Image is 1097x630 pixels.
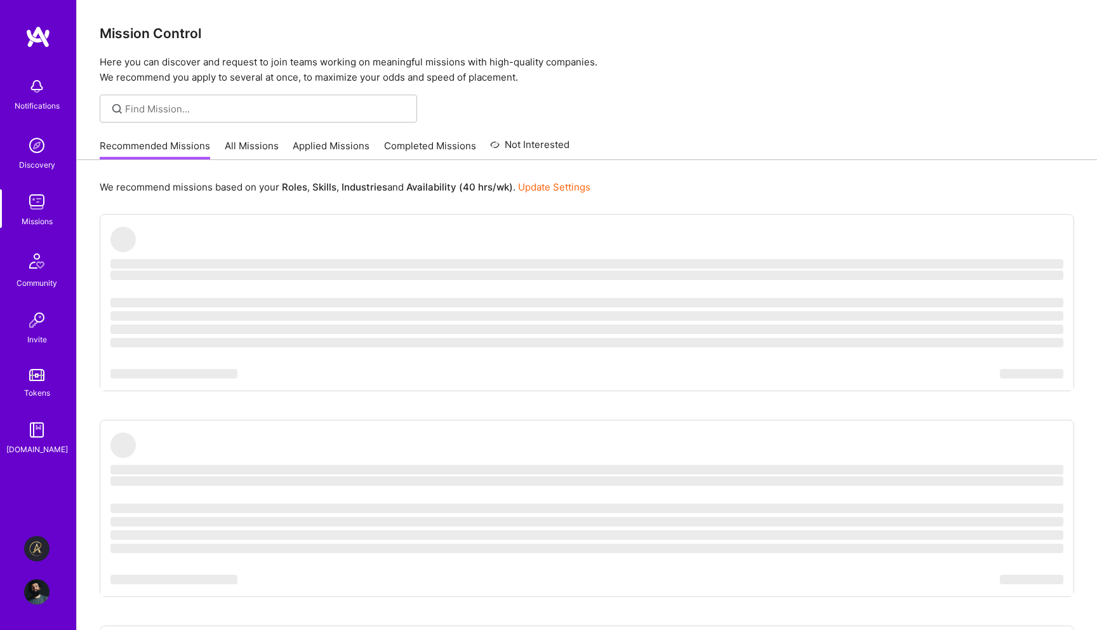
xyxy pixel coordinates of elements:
[100,25,1074,41] h3: Mission Control
[24,579,50,605] img: User Avatar
[6,443,68,456] div: [DOMAIN_NAME]
[490,137,569,160] a: Not Interested
[24,307,50,333] img: Invite
[17,276,57,290] div: Community
[384,139,476,160] a: Completed Missions
[24,386,50,399] div: Tokens
[282,181,307,193] b: Roles
[24,536,50,561] img: Aldea: Transforming Behavior Change Through AI-Driven Coaching
[24,74,50,99] img: bell
[22,215,53,228] div: Missions
[125,102,408,116] input: Find Mission...
[110,102,124,116] i: icon SearchGrey
[312,181,336,193] b: Skills
[24,133,50,158] img: discovery
[406,181,513,193] b: Availability (40 hrs/wk)
[100,55,1074,85] p: Here you can discover and request to join teams working on meaningful missions with high-quality ...
[27,333,47,346] div: Invite
[100,180,590,194] p: We recommend missions based on your , , and .
[518,181,590,193] a: Update Settings
[29,369,44,381] img: tokens
[24,417,50,443] img: guide book
[21,579,53,605] a: User Avatar
[342,181,387,193] b: Industries
[19,158,55,171] div: Discovery
[22,246,52,276] img: Community
[100,139,210,160] a: Recommended Missions
[25,25,51,48] img: logo
[24,189,50,215] img: teamwork
[15,99,60,112] div: Notifications
[21,536,53,561] a: Aldea: Transforming Behavior Change Through AI-Driven Coaching
[293,139,369,160] a: Applied Missions
[225,139,279,160] a: All Missions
